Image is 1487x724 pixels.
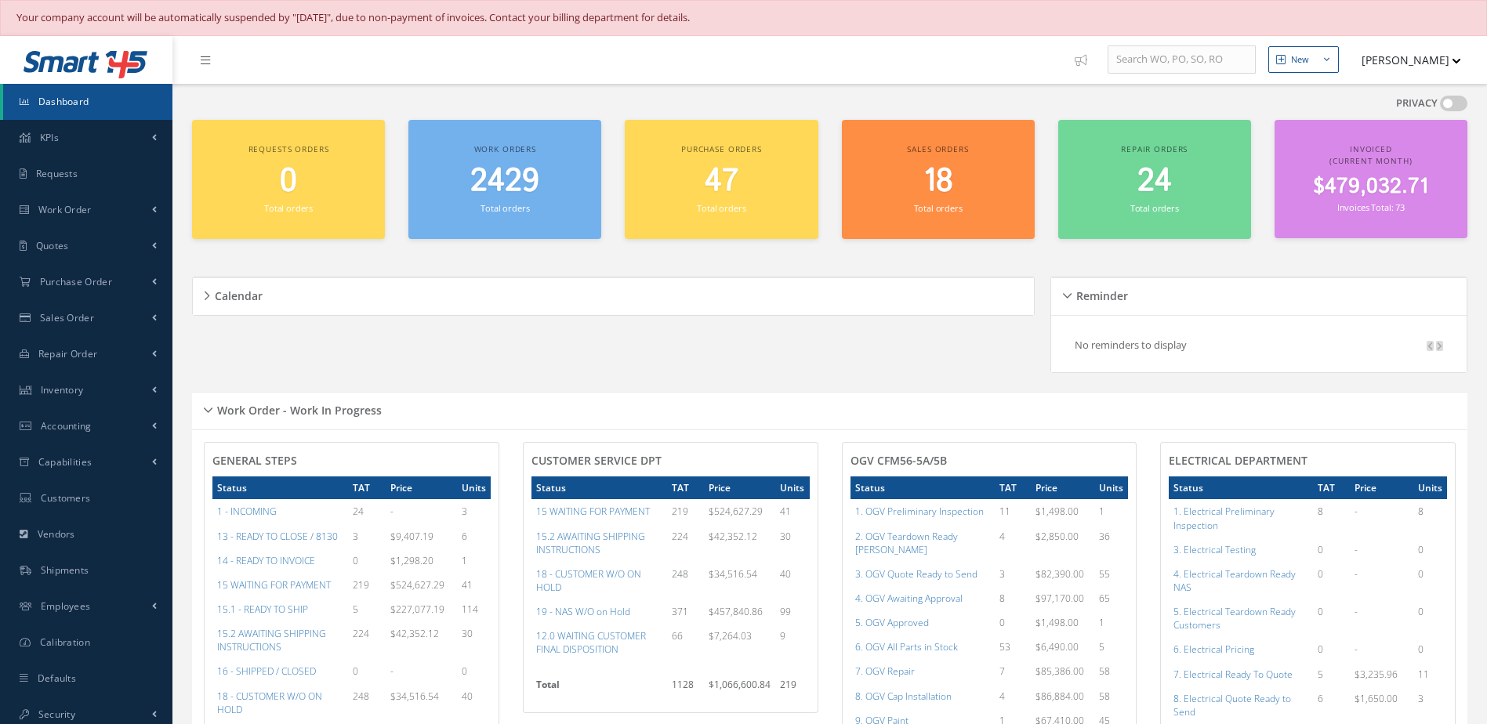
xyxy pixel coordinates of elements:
span: (Current Month) [1329,155,1412,166]
span: $9,407.19 [390,530,433,543]
small: Total orders [1130,202,1179,214]
span: Invoiced [1350,143,1392,154]
a: 14 - READY TO INVOICE [217,554,315,567]
span: 18 [923,159,953,204]
th: Units [775,476,809,499]
th: Status [1169,476,1312,499]
th: Price [1350,476,1413,499]
span: - [1355,605,1358,618]
span: Requests [36,167,78,180]
span: $2,850.00 [1035,530,1079,543]
span: Sales Order [40,311,94,324]
a: 1. Electrical Preliminary Inspection [1173,505,1275,531]
input: Search WO, PO, SO, RO [1108,45,1256,74]
span: Calibration [40,635,90,649]
a: 3. Electrical Testing [1173,543,1256,556]
td: 1128 [667,673,705,704]
td: 36 [1094,524,1128,562]
span: Quotes [36,239,69,252]
a: 6. OGV All Parts in Stock [855,640,958,653]
h4: Electrical Department [1169,454,1447,468]
td: 58 [1094,684,1128,708]
th: TAT [348,476,386,499]
a: 15 WAITING FOR PAYMENT [536,505,650,518]
span: - [1355,643,1358,656]
div: New [1291,53,1309,67]
a: 5. Electrical Teardown Ready Customers [1173,605,1296,632]
label: PRIVACY [1396,96,1438,111]
td: 3 [1413,686,1447,724]
span: $1,498.00 [1035,505,1079,518]
a: 3. OGV Quote Ready to Send [855,567,977,581]
td: 7 [995,659,1031,683]
a: 1. OGV Preliminary Inspection [855,505,984,518]
a: 13 - READY TO CLOSE / 8130 [217,530,338,543]
td: 3 [457,499,491,523]
td: 66 [667,624,705,661]
td: 30 [457,621,491,659]
td: 219 [667,499,705,523]
span: $34,516.54 [390,690,439,703]
th: Status [531,476,667,499]
p: No reminders to display [1075,338,1187,352]
small: Total orders [914,202,963,214]
td: 0 [1313,637,1350,661]
a: 8. OGV Cap Installation [855,690,952,703]
span: 24 [1137,159,1172,204]
span: Purchase Order [40,275,112,288]
span: $1,498.00 [1035,616,1079,629]
td: 3 [348,524,386,548]
td: 58 [1094,659,1128,683]
span: $85,386.00 [1035,664,1084,678]
span: - [1355,505,1358,518]
th: TAT [995,476,1031,499]
span: $524,627.29 [709,505,763,518]
span: - [1355,543,1358,556]
td: 4 [995,684,1031,708]
th: Price [704,476,775,499]
a: 6. Electrical Pricing [1173,643,1254,656]
td: 53 [995,635,1031,659]
span: $7,264.03 [709,629,752,643]
td: 248 [667,562,705,599]
td: 0 [1413,538,1447,562]
span: Vendors [38,527,75,541]
button: [PERSON_NAME] [1347,45,1461,75]
th: Total [531,673,667,704]
span: $42,352.12 [709,530,757,543]
div: Your company account will be automatically suspended by "[DATE]", due to non-payment of invoices.... [16,10,1471,26]
span: KPIs [40,131,59,144]
span: $97,170.00 [1035,592,1084,605]
span: Employees [41,599,91,613]
small: Invoices Total: 73 [1337,201,1405,213]
small: Total orders [697,202,745,214]
td: 5 [348,597,386,621]
a: 18 - CUSTOMER W/O ON HOLD [536,567,641,594]
th: Price [1031,476,1094,499]
a: 7. Electrical Ready To Quote [1173,668,1293,681]
td: 41 [457,573,491,597]
a: 1 - INCOMING [217,505,277,518]
a: Work orders 2429 Total orders [408,120,601,240]
span: Capabilities [38,455,92,469]
span: Purchase orders [681,143,762,154]
th: TAT [667,476,705,499]
td: 1 [1094,610,1128,635]
td: 0 [1413,637,1447,661]
a: 15.2 AWAITING SHIPPING INSTRUCTIONS [536,530,645,556]
span: Inventory [41,383,84,396]
span: $42,352.12 [390,627,439,640]
td: 40 [457,684,491,722]
a: 15 WAITING FOR PAYMENT [217,578,331,592]
td: 5 [1313,662,1350,686]
td: 0 [1313,562,1350,599]
td: 11 [1413,662,1447,686]
span: $479,032.71 [1313,172,1428,202]
span: 0 [280,159,297,204]
td: 4 [995,524,1031,562]
small: Total orders [264,202,313,214]
span: $86,884.00 [1035,690,1084,703]
span: Work orders [474,143,536,154]
a: 19 - NAS W/O on Hold [536,605,630,618]
td: 55 [1094,562,1128,586]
